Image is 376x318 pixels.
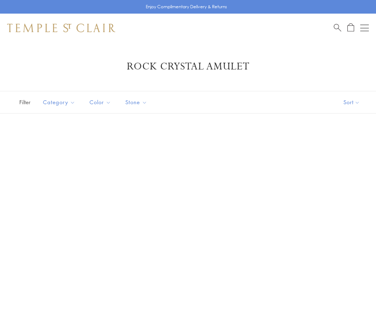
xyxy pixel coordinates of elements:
[122,98,153,107] span: Stone
[86,98,116,107] span: Color
[334,23,341,32] a: Search
[18,60,358,73] h1: Rock Crystal Amulet
[146,3,227,10] p: Enjoy Complimentary Delivery & Returns
[120,94,153,110] button: Stone
[327,91,376,113] button: Show sort by
[7,24,115,32] img: Temple St. Clair
[38,94,81,110] button: Category
[84,94,116,110] button: Color
[39,98,81,107] span: Category
[360,24,369,32] button: Open navigation
[347,23,354,32] a: Open Shopping Bag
